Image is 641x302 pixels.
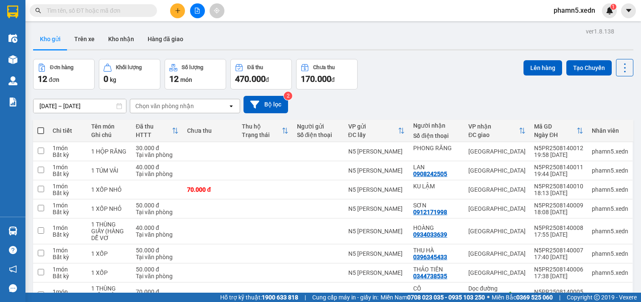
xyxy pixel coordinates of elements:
[9,284,17,292] span: message
[136,145,179,151] div: 30.000 đ
[33,29,67,49] button: Kho gửi
[468,250,526,257] div: [GEOGRAPHIC_DATA]
[262,294,298,301] strong: 1900 633 818
[182,64,203,70] div: Số lượng
[610,4,616,10] sup: 1
[136,224,179,231] div: 40.000 đ
[592,269,628,276] div: phamn5.xedn
[8,34,17,43] img: warehouse-icon
[348,250,405,257] div: N5 [PERSON_NAME]
[8,98,17,106] img: solution-icon
[312,293,378,302] span: Cung cấp máy in - giấy in:
[53,231,83,238] div: Bất kỳ
[136,202,179,209] div: 50.000 đ
[296,59,358,89] button: Chưa thu170.000đ
[468,148,526,155] div: [GEOGRAPHIC_DATA]
[534,190,583,196] div: 18:13 [DATE]
[242,131,281,138] div: Trạng thái
[91,186,127,193] div: 1 XỐP NHỎ
[244,96,288,113] button: Bộ lọc
[592,148,628,155] div: phamn5.xedn
[9,265,17,273] span: notification
[266,76,269,83] span: đ
[187,186,233,193] div: 70.000 đ
[348,131,398,138] div: ĐC lấy
[165,59,226,89] button: Số lượng12món
[47,6,147,15] input: Tìm tên, số ĐT hoặc mã đơn
[592,292,628,299] div: phamn5.xedn
[592,228,628,235] div: phamn5.xedn
[348,228,405,235] div: N5 [PERSON_NAME]
[297,123,340,130] div: Người gửi
[104,74,108,84] span: 0
[91,205,127,212] div: 1 XỐP NHỎ
[67,29,101,49] button: Trên xe
[534,131,577,138] div: Ngày ĐH
[53,171,83,177] div: Bất kỳ
[413,164,460,171] div: LAN
[534,247,583,254] div: N5PR2508140007
[136,254,179,260] div: Tại văn phòng
[53,209,83,215] div: Bất kỳ
[534,164,583,171] div: N5PR2508140011
[110,76,116,83] span: kg
[34,99,126,113] input: Select a date range.
[53,145,83,151] div: 1 món
[136,209,179,215] div: Tại văn phòng
[49,76,59,83] span: đơn
[91,250,127,257] div: 1 XỐP
[530,120,588,142] th: Toggle SortBy
[413,231,447,238] div: 0934033639
[348,205,405,212] div: N5 [PERSON_NAME]
[53,254,83,260] div: Bất kỳ
[523,60,562,75] button: Lên hàng
[50,64,73,70] div: Đơn hàng
[592,127,628,134] div: Nhân viên
[180,76,192,83] span: món
[592,186,628,193] div: phamn5.xedn
[348,123,398,130] div: VP gửi
[592,167,628,174] div: phamn5.xedn
[8,226,17,235] img: warehouse-icon
[53,224,83,231] div: 1 món
[534,123,577,130] div: Mã GD
[242,123,281,130] div: Thu hộ
[413,209,447,215] div: 0912171998
[91,123,127,130] div: Tên món
[116,64,142,70] div: Khối lượng
[413,273,447,280] div: 0344738535
[534,202,583,209] div: N5PR2508140009
[413,183,460,190] div: KU LẬM
[413,285,460,299] div: CÔ HOÀNG
[331,76,335,83] span: đ
[91,148,127,155] div: 1 HỘP RĂNG
[190,3,205,18] button: file-add
[592,205,628,212] div: phamn5.xedn
[534,171,583,177] div: 19:44 [DATE]
[313,64,335,70] div: Chưa thu
[301,74,331,84] span: 170.000
[187,127,233,134] div: Chưa thu
[101,29,141,49] button: Kho nhận
[516,294,553,301] strong: 0369 525 060
[53,164,83,171] div: 1 món
[348,148,405,155] div: N5 [PERSON_NAME]
[238,120,292,142] th: Toggle SortBy
[235,74,266,84] span: 470.000
[348,269,405,276] div: N5 [PERSON_NAME]
[592,250,628,257] div: phamn5.xedn
[210,3,224,18] button: aim
[141,29,190,49] button: Hàng đã giao
[413,266,460,273] div: THẢO TIÊN
[413,247,460,254] div: THU HÀ
[413,202,460,209] div: SƠN
[91,167,127,174] div: 1 TÚM VẢI
[135,102,194,110] div: Chọn văn phòng nhận
[413,224,460,231] div: HOÀNG
[468,228,526,235] div: [GEOGRAPHIC_DATA]
[247,64,263,70] div: Đã thu
[468,285,526,292] div: Dọc đường
[132,120,183,142] th: Toggle SortBy
[381,293,485,302] span: Miền Nam
[8,76,17,85] img: warehouse-icon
